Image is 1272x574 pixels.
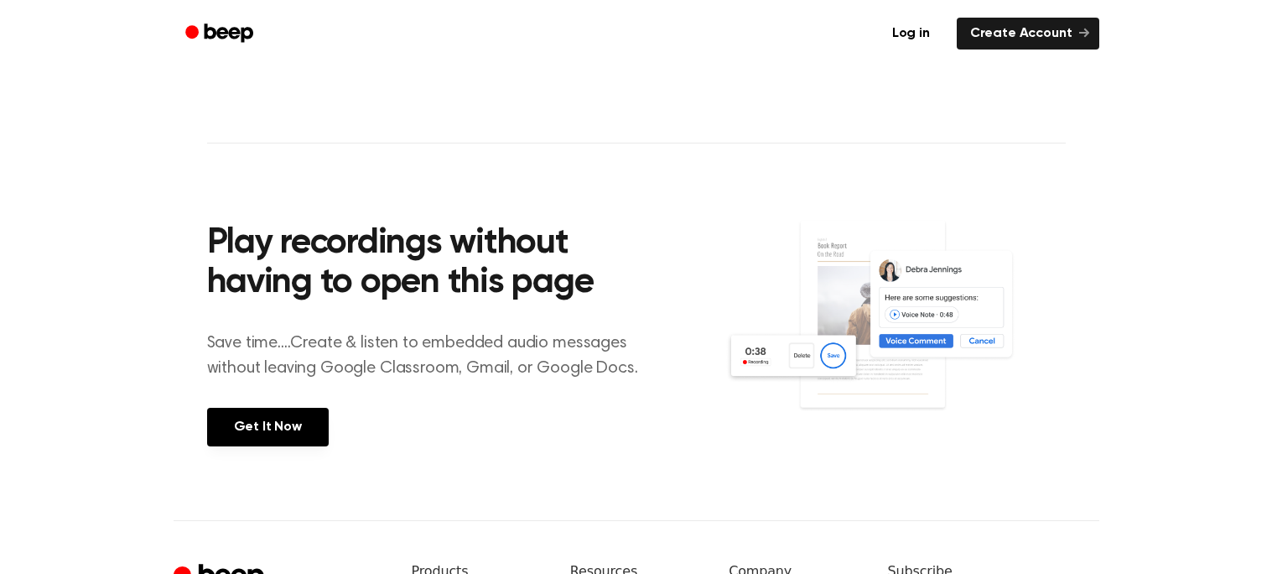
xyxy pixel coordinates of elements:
[957,18,1099,50] a: Create Account
[875,14,947,53] a: Log in
[207,224,659,304] h2: Play recordings without having to open this page
[174,18,268,50] a: Beep
[207,331,659,381] p: Save time....Create & listen to embedded audio messages without leaving Google Classroom, Gmail, ...
[725,219,1065,445] img: Voice Comments on Docs and Recording Widget
[207,408,329,446] a: Get It Now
